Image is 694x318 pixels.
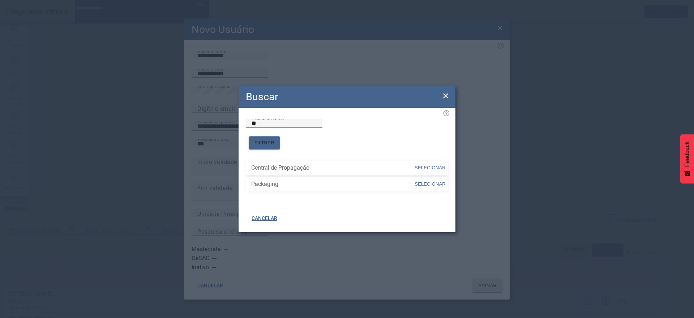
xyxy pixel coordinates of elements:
[414,161,446,174] button: SELECIONAR
[415,181,446,187] span: SELECIONAR
[251,180,414,188] span: Packaging
[684,141,690,167] span: Feedback
[415,165,446,170] span: SELECIONAR
[251,164,414,172] span: Central de Propagação
[252,116,284,121] mat-label: Pesquise a área
[254,139,274,147] span: FILTRAR
[246,212,283,225] button: CANCELAR
[246,89,278,105] h2: Buscar
[252,215,277,222] span: CANCELAR
[249,136,280,149] button: FILTRAR
[680,134,694,183] button: Feedback - Mostrar pesquisa
[414,178,446,191] button: SELECIONAR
